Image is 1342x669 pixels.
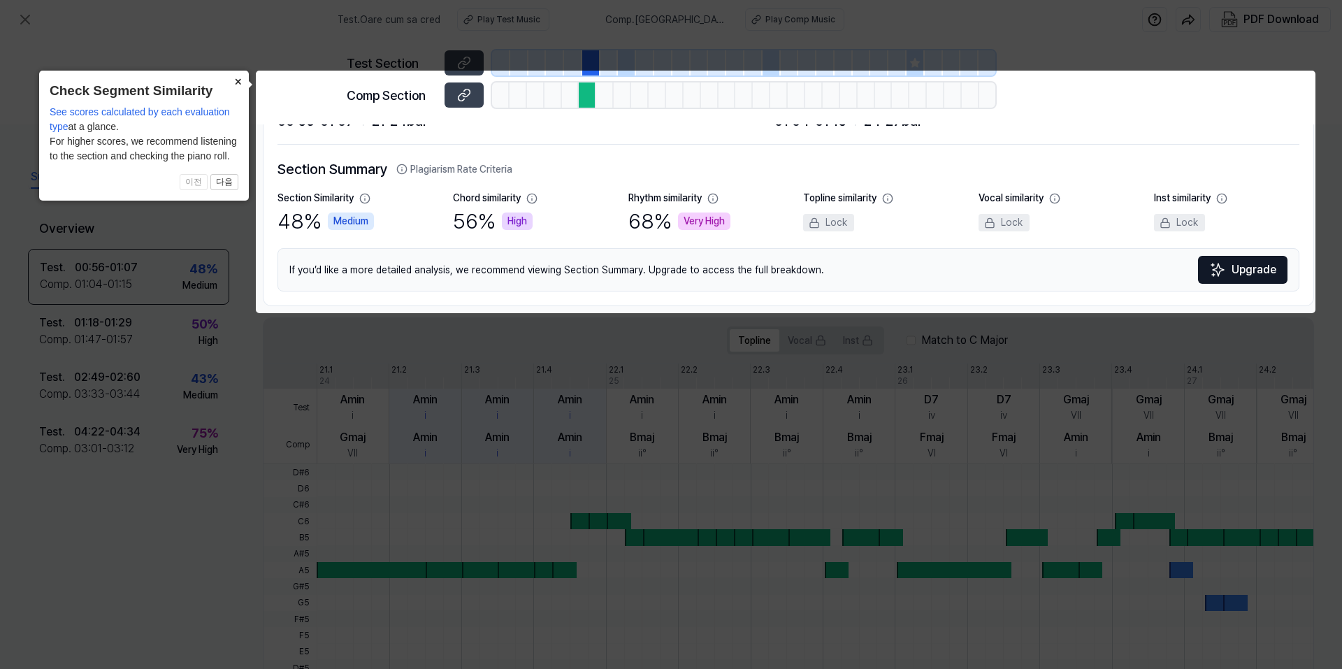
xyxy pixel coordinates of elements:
div: Lock [979,214,1030,231]
div: 56 % [453,206,533,237]
div: Lock [1154,214,1205,231]
h2: Section Summary [277,159,1299,180]
div: 48 % [277,206,374,237]
img: Sparkles [1209,261,1226,278]
div: Lock [803,214,854,231]
div: Very High [678,213,730,230]
button: 다음 [210,174,238,191]
div: Section Similarity [277,191,354,206]
button: Upgrade [1198,256,1287,284]
header: Check Segment Similarity [50,81,238,101]
div: Topline similarity [803,191,876,206]
a: SparklesUpgrade [1198,256,1287,284]
div: Medium [328,213,374,230]
div: 68 % [628,206,730,237]
button: Plagiarism Rate Criteria [396,162,512,177]
div: High [502,213,533,230]
span: See scores calculated by each evaluation type [50,106,230,132]
div: Rhythm similarity [628,191,702,206]
div: Chord similarity [453,191,521,206]
div: at a glance. For higher scores, we recommend listening to the section and checking the piano roll. [50,105,238,164]
div: Vocal similarity [979,191,1044,206]
div: Inst similarity [1154,191,1211,206]
button: Close [226,71,249,90]
div: If you’d like a more detailed analysis, we recommend viewing Section Summary. Upgrade to access t... [277,248,1299,292]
